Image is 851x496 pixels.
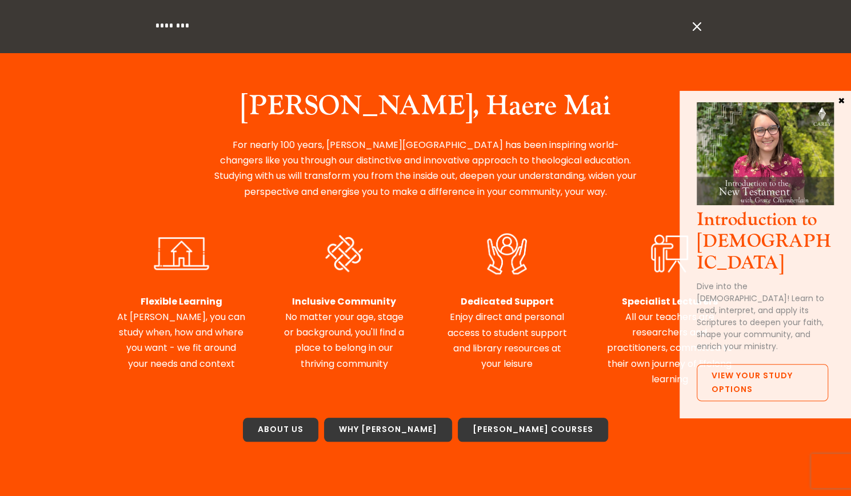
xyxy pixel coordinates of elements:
img: Dedicated Support WHITE [470,230,544,277]
span: At [PERSON_NAME], you can study when, how and where you want - we fit around your needs and context [117,310,245,370]
p: Dive into the [DEMOGRAPHIC_DATA]! Learn to read, interpret, and apply its Scriptures to deepen yo... [697,281,834,353]
div: Page 1 [117,294,246,371]
strong: Flexible Learning [141,295,222,308]
p: Enjoy direct and personal access to student support and library resources at your leisure [442,294,571,371]
img: Diverse & Inclusive WHITE [305,230,382,277]
a: Intro to NT [697,195,834,209]
a: [PERSON_NAME] Courses [458,418,608,442]
h3: Introduction to [DEMOGRAPHIC_DATA] [697,209,834,281]
button: Close [836,95,847,105]
strong: Specialist Lecturers [622,295,718,308]
span: No matter your age, stage or background, you'll find a place to belong in our thriving community [284,310,404,370]
p: All our teachers are researchers and practitioners, committed to their own journey of lifelong le... [605,294,734,387]
h2: [PERSON_NAME], Haere Mai [211,90,640,129]
div: Page 1 [605,294,734,387]
img: Flexible Learning WHITE [143,230,220,277]
a: About Us [243,418,318,442]
div: Page 1 [279,294,408,371]
img: Expert Lecturers WHITE [631,230,708,277]
strong: Dedicated Support [460,295,553,308]
a: View Your Study Options [697,364,828,402]
img: Intro to NT [697,102,834,205]
a: Why [PERSON_NAME] [324,418,452,442]
p: For nearly 100 years, [PERSON_NAME][GEOGRAPHIC_DATA] has been inspiring world-changers like you t... [211,137,640,199]
strong: Inclusive Community [292,295,396,308]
